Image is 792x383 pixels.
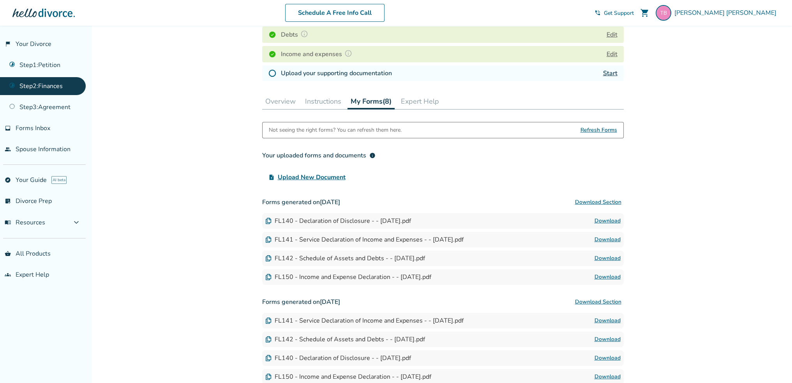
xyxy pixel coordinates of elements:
[262,194,624,210] h3: Forms generated on [DATE]
[398,94,442,109] button: Expert Help
[344,49,352,57] img: Question Mark
[5,125,11,131] span: inbox
[594,235,621,244] a: Download
[262,151,376,160] div: Your uploaded forms and documents
[265,335,425,344] div: FL142 - Schedule of Assets and Debts - - [DATE].pdf
[594,272,621,282] a: Download
[753,346,792,383] iframe: Chat Widget
[281,49,355,59] h4: Income and expenses
[607,30,617,39] button: Edit
[603,69,617,78] a: Start
[281,69,392,78] h4: Upload your supporting documentation
[5,272,11,278] span: groups
[580,122,617,138] span: Refresh Forms
[656,5,671,21] img: tambill73@gmail.com
[5,219,11,226] span: menu_book
[5,218,45,227] span: Resources
[265,235,464,244] div: FL141 - Service Declaration of Income and Expenses - - [DATE].pdf
[5,198,11,204] span: list_alt_check
[5,251,11,257] span: shopping_basket
[573,194,624,210] button: Download Section
[268,50,276,58] img: Completed
[594,9,634,17] a: phone_in_talkGet Support
[281,30,310,40] h4: Debts
[265,336,272,342] img: Document
[265,255,272,261] img: Document
[594,216,621,226] a: Download
[16,124,50,132] span: Forms Inbox
[265,274,272,280] img: Document
[300,30,308,38] img: Question Mark
[674,9,780,17] span: [PERSON_NAME] [PERSON_NAME]
[607,49,617,59] button: Edit
[265,237,272,243] img: Document
[268,69,276,77] img: Not Started
[369,152,376,159] span: info
[265,217,411,225] div: FL140 - Declaration of Disclosure - - [DATE].pdf
[265,374,272,380] img: Document
[265,316,464,325] div: FL141 - Service Declaration of Income and Expenses - - [DATE].pdf
[594,316,621,325] a: Download
[265,355,272,361] img: Document
[268,31,276,39] img: Completed
[5,41,11,47] span: flag_2
[262,294,624,310] h3: Forms generated on [DATE]
[594,353,621,363] a: Download
[285,4,385,22] a: Schedule A Free Info Call
[262,94,299,109] button: Overview
[269,122,402,138] div: Not seeing the right forms? You can refresh them here.
[5,146,11,152] span: people
[594,254,621,263] a: Download
[265,354,411,362] div: FL140 - Declaration of Disclosure - - [DATE].pdf
[265,254,425,263] div: FL142 - Schedule of Assets and Debts - - [DATE].pdf
[347,94,395,109] button: My Forms(8)
[5,177,11,183] span: explore
[604,9,634,17] span: Get Support
[265,273,431,281] div: FL150 - Income and Expense Declaration - - [DATE].pdf
[72,218,81,227] span: expand_more
[265,318,272,324] img: Document
[573,294,624,310] button: Download Section
[268,174,275,180] span: upload_file
[278,173,346,182] span: Upload New Document
[265,372,431,381] div: FL150 - Income and Expense Declaration - - [DATE].pdf
[594,10,601,16] span: phone_in_talk
[594,372,621,381] a: Download
[594,335,621,344] a: Download
[265,218,272,224] img: Document
[51,176,67,184] span: AI beta
[302,94,344,109] button: Instructions
[640,8,649,18] span: shopping_cart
